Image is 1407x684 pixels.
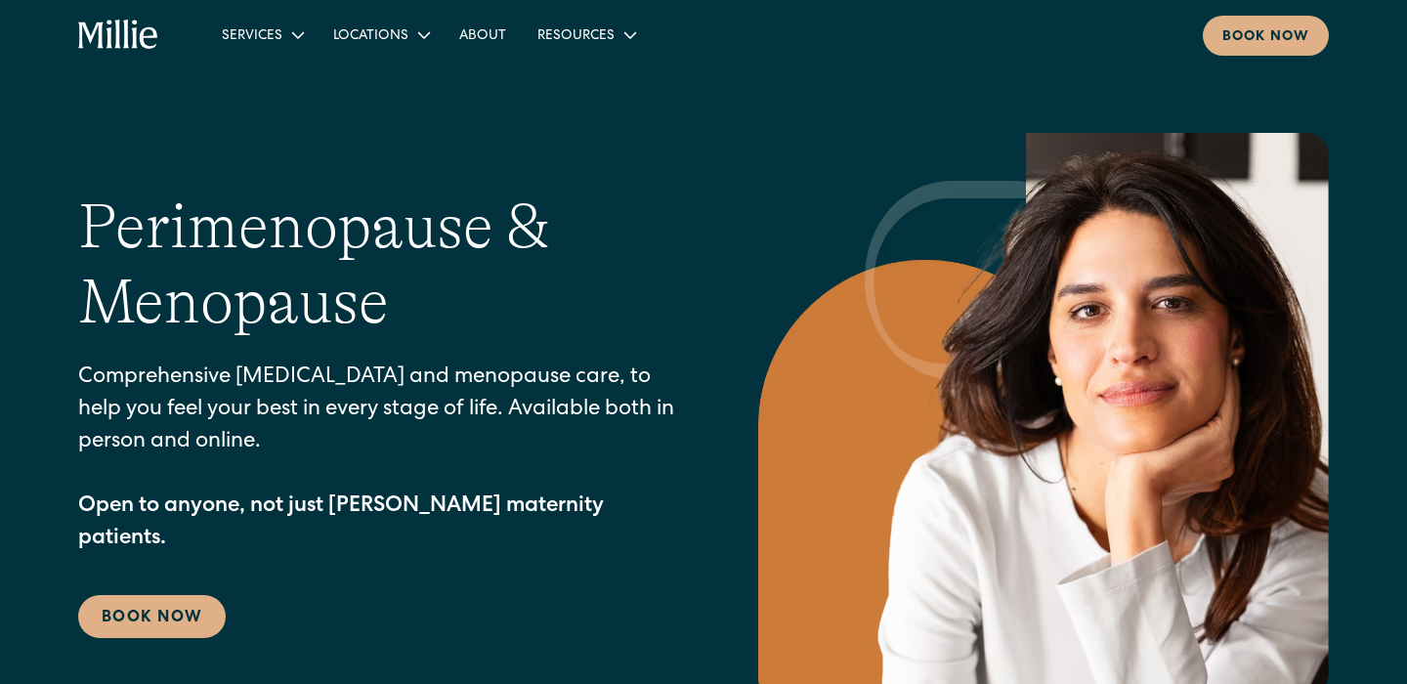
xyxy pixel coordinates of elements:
h1: Perimenopause & Menopause [78,190,680,340]
a: Book now [1203,16,1329,56]
div: Locations [333,26,408,47]
a: About [444,19,522,51]
strong: Open to anyone, not just [PERSON_NAME] maternity patients. [78,496,604,550]
a: Book Now [78,595,226,638]
div: Services [222,26,282,47]
div: Book now [1222,27,1309,48]
div: Locations [318,19,444,51]
div: Services [206,19,318,51]
a: home [78,20,159,51]
div: Resources [537,26,615,47]
p: Comprehensive [MEDICAL_DATA] and menopause care, to help you feel your best in every stage of lif... [78,363,680,556]
div: Resources [522,19,650,51]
